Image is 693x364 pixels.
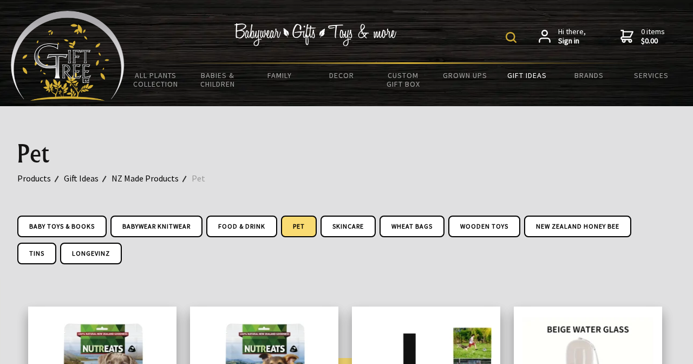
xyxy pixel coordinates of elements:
a: Skincare [321,216,376,237]
a: Brands [558,64,620,87]
a: Tins [17,243,56,264]
strong: $0.00 [641,36,665,46]
span: 0 items [641,27,665,46]
a: All Plants Collection [125,64,186,95]
a: Custom Gift Box [372,64,434,95]
a: Gift Ideas [496,64,558,87]
img: Babywear - Gifts - Toys & more [234,23,396,46]
a: Decor [310,64,372,87]
a: Baby Toys & Books [17,216,107,237]
img: Babyware - Gifts - Toys and more... [11,11,125,101]
a: Wheat Bags [380,216,444,237]
a: LongeviNZ [60,243,122,264]
img: product search [506,32,517,43]
a: Gift Ideas [64,171,112,185]
a: Services [620,64,682,87]
a: 0 items$0.00 [620,27,665,46]
a: Pet [192,171,218,185]
a: NZ Made Products [112,171,192,185]
a: Pet [281,216,317,237]
a: Food & Drink [206,216,277,237]
a: Hi there,Sign in [539,27,586,46]
a: Wooden Toys [448,216,520,237]
a: New Zealand Honey Bee [524,216,631,237]
a: Family [249,64,310,87]
a: Babies & Children [186,64,248,95]
a: Products [17,171,64,185]
a: Grown Ups [434,64,496,87]
span: Hi there, [558,27,586,46]
strong: Sign in [558,36,586,46]
a: Babywear Knitwear [110,216,202,237]
h1: Pet [17,141,676,167]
